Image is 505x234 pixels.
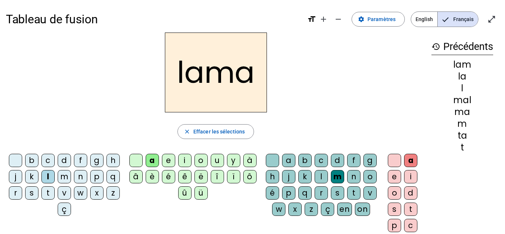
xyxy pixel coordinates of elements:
h1: Tableau de fusion [6,7,301,31]
div: j [282,170,295,183]
div: m [431,119,493,128]
div: é [266,186,279,200]
div: u [211,154,224,167]
div: û [178,186,192,200]
div: ma [431,108,493,116]
div: ü [194,186,208,200]
div: t [431,143,493,152]
div: t [347,186,360,200]
div: d [404,186,417,200]
div: é [162,170,175,183]
div: n [74,170,87,183]
div: ï [227,170,240,183]
div: t [41,186,55,200]
div: on [355,203,370,216]
div: x [90,186,104,200]
div: en [337,203,352,216]
div: g [363,154,377,167]
div: ô [243,170,257,183]
div: k [298,170,312,183]
div: z [106,186,120,200]
div: h [106,154,120,167]
button: Effacer les sélections [177,124,254,139]
button: Augmenter la taille de la police [316,12,331,27]
div: l [431,84,493,93]
h2: lama [165,33,267,112]
div: â [129,170,143,183]
div: g [90,154,104,167]
div: p [282,186,295,200]
div: z [305,203,318,216]
div: m [58,170,71,183]
div: q [298,186,312,200]
div: x [288,203,302,216]
span: Effacer les sélections [193,127,245,136]
div: f [347,154,360,167]
div: i [178,154,192,167]
div: o [388,186,401,200]
div: è [146,170,159,183]
div: j [9,170,22,183]
div: la [431,72,493,81]
div: v [363,186,377,200]
div: w [272,203,285,216]
div: ç [58,203,71,216]
div: s [25,186,38,200]
div: r [315,186,328,200]
span: Français [438,12,478,27]
div: a [404,154,417,167]
mat-icon: close [184,128,190,135]
div: o [363,170,377,183]
div: w [74,186,87,200]
div: t [404,203,417,216]
div: v [58,186,71,200]
div: b [298,154,312,167]
div: k [25,170,38,183]
div: i [404,170,417,183]
button: Diminuer la taille de la police [331,12,346,27]
mat-icon: history [431,42,440,51]
div: c [41,154,55,167]
div: ta [431,131,493,140]
div: f [74,154,87,167]
div: p [90,170,104,183]
div: l [41,170,55,183]
div: lam [431,60,493,69]
div: a [146,154,159,167]
div: î [211,170,224,183]
mat-icon: format_size [307,15,316,24]
div: d [58,154,71,167]
div: p [388,219,401,232]
h3: Précédents [431,38,493,55]
div: d [331,154,344,167]
mat-icon: settings [358,16,365,23]
div: n [347,170,360,183]
div: ê [178,170,192,183]
div: y [227,154,240,167]
div: s [331,186,344,200]
mat-icon: add [319,15,328,24]
mat-icon: open_in_full [487,15,496,24]
div: l [315,170,328,183]
div: c [315,154,328,167]
div: a [282,154,295,167]
div: à [243,154,257,167]
div: c [404,219,417,232]
mat-icon: remove [334,15,343,24]
div: r [9,186,22,200]
div: e [388,170,401,183]
mat-button-toggle-group: Language selection [411,11,478,27]
div: e [162,154,175,167]
div: s [388,203,401,216]
button: Entrer en plein écran [484,12,499,27]
span: English [411,12,437,27]
span: Paramètres [367,15,396,24]
div: mal [431,96,493,105]
div: o [194,154,208,167]
div: ç [321,203,334,216]
div: b [25,154,38,167]
div: q [106,170,120,183]
div: ë [194,170,208,183]
button: Paramètres [352,12,405,27]
div: h [266,170,279,183]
